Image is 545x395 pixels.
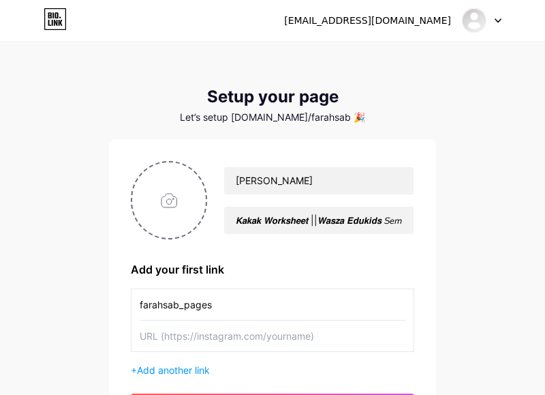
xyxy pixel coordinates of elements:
div: + [131,363,414,377]
input: Link name (My Instagram) [140,289,405,320]
input: bio [224,207,414,234]
span: Add another link [137,364,210,376]
input: URL (https://instagram.com/yourname) [140,321,405,351]
div: Add your first link [131,261,414,278]
input: Your name [224,167,414,194]
img: Farah Sabrina [461,8,487,33]
div: Let’s setup [DOMAIN_NAME]/farahsab 🎉 [109,112,436,123]
div: [EMAIL_ADDRESS][DOMAIN_NAME] [284,14,451,28]
div: Setup your page [109,87,436,106]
